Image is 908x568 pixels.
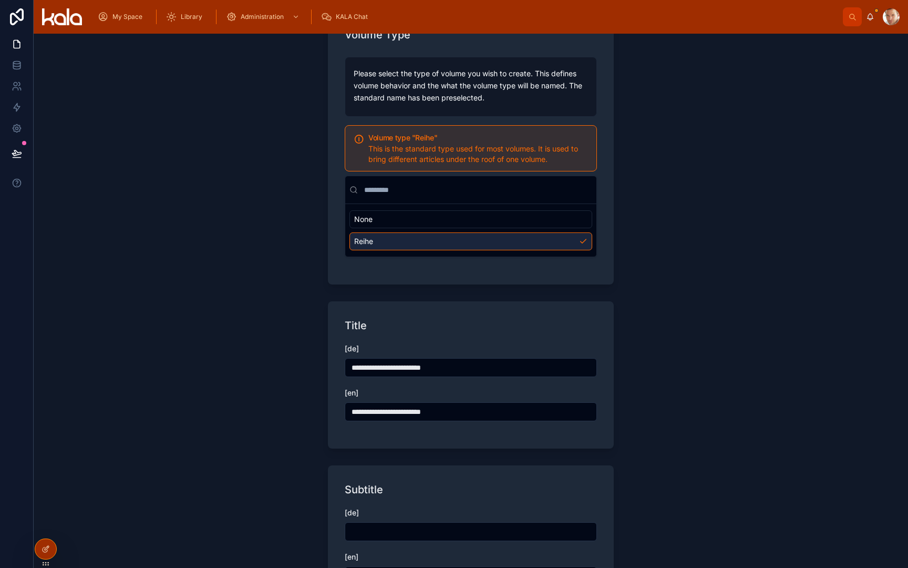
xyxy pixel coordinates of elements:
span: This is the standard type used for most volumes. It is used to bring different articles under the... [368,144,578,164]
span: [en] [345,552,358,561]
a: My Space [95,7,150,26]
a: Library [163,7,210,26]
h1: Volume Type [345,27,410,42]
span: My Space [112,13,142,21]
h1: Subtitle [345,482,383,497]
p: Please select the type of volume you wish to create. This defines volume behavior and the what th... [354,68,588,104]
div: None [349,210,592,228]
img: App logo [42,8,82,25]
span: [en] [345,388,358,397]
span: Administration [241,13,284,21]
span: Reihe [354,236,373,247]
a: Administration [223,7,305,26]
span: [de] [345,344,359,353]
span: KALA Chat [336,13,368,21]
a: KALA Chat [318,7,375,26]
h1: Title [345,318,367,333]
span: Library [181,13,202,21]
div: This is the standard type used for most volumes. It is used to bring different articles under the... [368,144,588,165]
div: scrollable content [90,5,843,28]
div: Suggestions [345,204,596,257]
span: [de] [345,508,359,517]
h5: Volume type "Reihe" [368,134,588,141]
